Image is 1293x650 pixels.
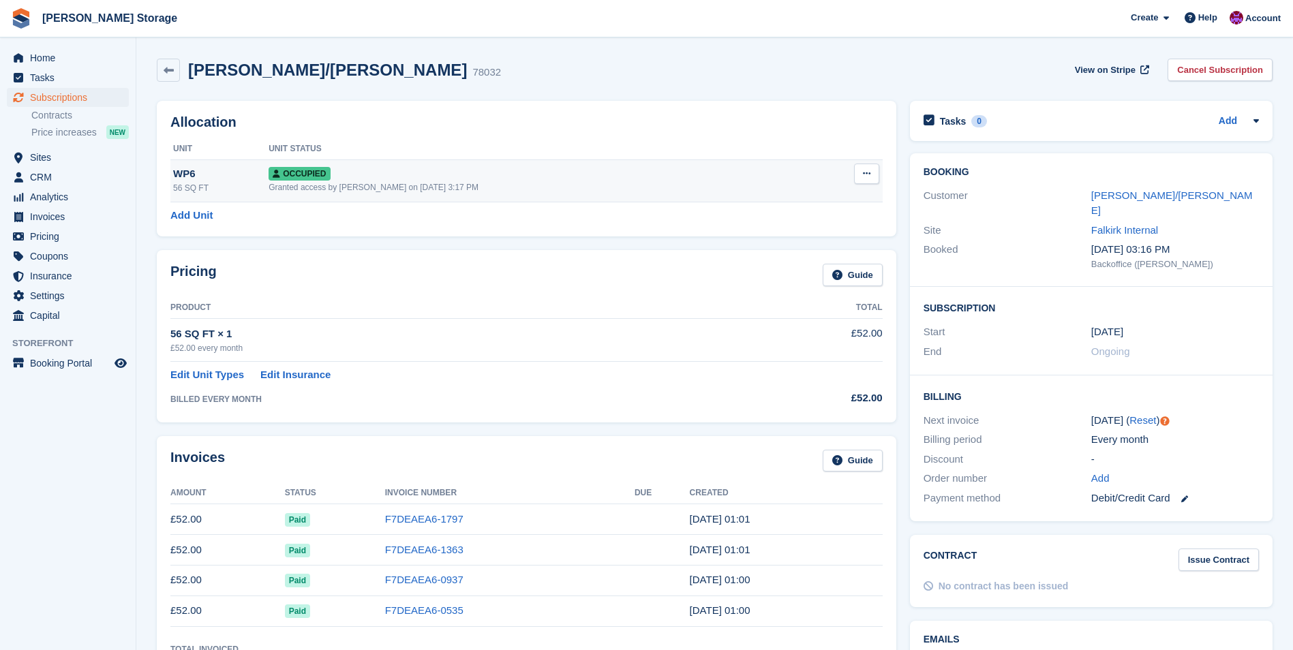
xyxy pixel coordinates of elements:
[690,482,883,504] th: Created
[1091,324,1123,340] time: 2025-04-20 00:00:00 UTC
[924,432,1091,448] div: Billing period
[690,544,750,555] time: 2025-06-20 00:01:38 UTC
[1129,414,1156,426] a: Reset
[31,126,97,139] span: Price increases
[7,148,129,167] a: menu
[269,167,330,181] span: Occupied
[1091,471,1110,486] a: Add
[940,115,967,127] h2: Tasks
[30,207,112,226] span: Invoices
[7,354,129,373] a: menu
[635,482,690,504] th: Due
[30,88,112,107] span: Subscriptions
[1131,11,1158,25] span: Create
[1091,432,1259,448] div: Every month
[766,297,882,319] th: Total
[385,513,463,525] a: F7DEAEA6-1797
[30,148,112,167] span: Sites
[7,187,129,206] a: menu
[7,207,129,226] a: menu
[924,548,977,571] h2: Contract
[1091,345,1130,357] span: Ongoing
[924,413,1091,429] div: Next invoice
[269,181,809,194] div: Granted access by [PERSON_NAME] on [DATE] 3:17 PM
[1091,189,1253,217] a: [PERSON_NAME]/[PERSON_NAME]
[7,306,129,325] a: menu
[269,138,809,160] th: Unit Status
[7,266,129,285] a: menu
[170,208,213,223] a: Add Unit
[924,491,1091,506] div: Payment method
[170,326,766,342] div: 56 SQ FT × 1
[924,471,1091,486] div: Order number
[170,114,883,130] h2: Allocation
[924,188,1091,219] div: Customer
[170,450,225,472] h2: Invoices
[971,115,987,127] div: 0
[285,574,310,587] span: Paid
[1219,114,1237,129] a: Add
[1245,12,1281,25] span: Account
[924,452,1091,467] div: Discount
[7,168,129,187] a: menu
[924,344,1091,360] div: End
[11,8,31,29] img: stora-icon-8386f47178a22dfd0bd8f6a31ec36ba5ce8667c1dd55bd0f319d3a0aa187defe.svg
[924,167,1259,178] h2: Booking
[30,227,112,246] span: Pricing
[170,535,285,566] td: £52.00
[170,565,285,595] td: £52.00
[766,318,882,361] td: £52.00
[170,138,269,160] th: Unit
[170,482,285,504] th: Amount
[924,300,1259,314] h2: Subscription
[30,187,112,206] span: Analytics
[1230,11,1243,25] img: Audra Whitelaw
[7,88,129,107] a: menu
[385,482,635,504] th: Invoice Number
[30,266,112,285] span: Insurance
[170,297,766,319] th: Product
[170,393,766,405] div: BILLED EVERY MONTH
[173,182,269,194] div: 56 SQ FT
[173,166,269,182] div: WP6
[30,354,112,373] span: Booking Portal
[1198,11,1217,25] span: Help
[170,367,244,383] a: Edit Unit Types
[1091,258,1259,271] div: Backoffice ([PERSON_NAME])
[385,574,463,585] a: F7DEAEA6-0937
[37,7,183,29] a: [PERSON_NAME] Storage
[30,168,112,187] span: CRM
[1091,491,1259,506] div: Debit/Credit Card
[1069,59,1152,81] a: View on Stripe
[112,355,129,371] a: Preview store
[30,48,112,67] span: Home
[106,125,129,139] div: NEW
[7,286,129,305] a: menu
[31,109,129,122] a: Contracts
[30,247,112,266] span: Coupons
[472,65,501,80] div: 78032
[823,264,883,286] a: Guide
[939,579,1069,593] div: No contract has been issued
[170,504,285,535] td: £52.00
[30,68,112,87] span: Tasks
[924,242,1091,270] div: Booked
[1091,452,1259,467] div: -
[285,544,310,557] span: Paid
[188,61,467,79] h2: [PERSON_NAME]/[PERSON_NAME]
[31,125,129,140] a: Price increases NEW
[170,342,766,354] div: £52.00 every month
[7,48,129,67] a: menu
[1091,224,1158,236] a: Falkirk Internal
[170,264,217,286] h2: Pricing
[30,286,112,305] span: Settings
[1091,413,1259,429] div: [DATE] ( )
[385,604,463,616] a: F7DEAEA6-0535
[1168,59,1273,81] a: Cancel Subscription
[260,367,331,383] a: Edit Insurance
[766,390,882,406] div: £52.00
[285,482,385,504] th: Status
[12,337,136,350] span: Storefront
[690,513,750,525] time: 2025-07-20 00:01:07 UTC
[385,544,463,555] a: F7DEAEA6-1363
